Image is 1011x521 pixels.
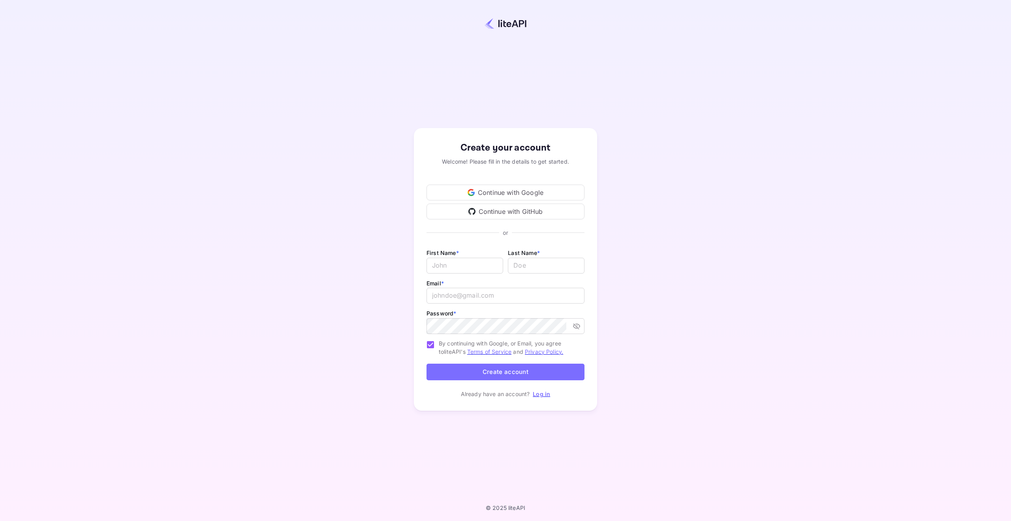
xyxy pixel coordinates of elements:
[467,348,511,355] a: Terms of Service
[508,249,540,256] label: Last Name
[533,391,550,397] a: Log in
[525,348,563,355] a: Privacy Policy.
[427,157,584,166] div: Welcome! Please fill in the details to get started.
[569,319,584,333] button: toggle password visibility
[427,249,459,256] label: First Name
[485,18,526,29] img: liteapi
[427,288,584,304] input: johndoe@gmail.com
[427,280,444,287] label: Email
[427,364,584,381] button: Create account
[461,390,530,398] p: Already have an account?
[427,310,456,317] label: Password
[427,141,584,155] div: Create your account
[486,504,525,511] p: © 2025 liteAPI
[427,258,503,274] input: John
[439,339,578,356] span: By continuing with Google, or Email, you agree to liteAPI's and
[427,185,584,200] div: Continue with Google
[427,204,584,219] div: Continue with GitHub
[508,258,584,274] input: Doe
